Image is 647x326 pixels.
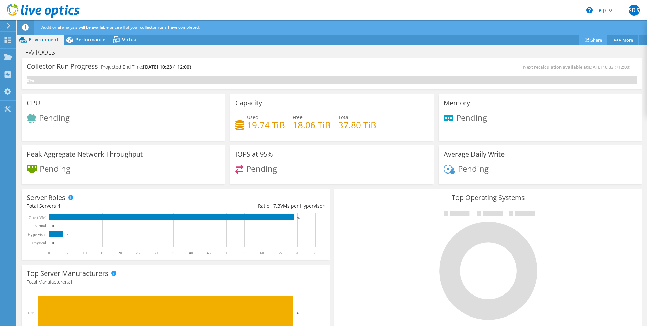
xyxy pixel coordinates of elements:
text: 0 [52,224,54,228]
div: Total Servers: [27,202,176,210]
h3: IOPS at 95% [235,150,273,158]
span: Additional analysis will be available once all of your collector runs have completed. [41,24,200,30]
text: 45 [207,251,211,256]
span: Free [293,114,303,120]
text: HPE [26,311,34,315]
span: Pending [40,163,70,174]
text: 30 [154,251,158,256]
span: SDS [629,5,640,16]
h3: Capacity [235,99,262,107]
text: Hypervisor [28,232,46,237]
h3: Server Roles [27,194,65,201]
div: Ratio: VMs per Hypervisor [176,202,325,210]
text: Physical [32,241,46,245]
span: Performance [75,36,105,43]
span: [DATE] 10:23 (+12:00) [143,64,191,70]
text: 70 [295,251,299,256]
h3: CPU [27,99,40,107]
h4: 19.74 TiB [247,121,285,129]
span: 1 [70,279,73,285]
span: Pending [458,163,489,174]
text: 20 [118,251,122,256]
text: 5 [66,251,68,256]
h3: Top Operating Systems [339,194,637,201]
h1: FWTOOLS [22,48,66,56]
h4: Total Manufacturers: [27,278,325,286]
span: 17.3 [271,203,280,209]
text: Guest VM [29,215,46,220]
svg: \n [586,7,593,13]
text: 4 [67,233,69,236]
text: 10 [83,251,87,256]
text: 40 [189,251,193,256]
span: Total [338,114,350,120]
text: 55 [242,251,246,256]
text: 0 [52,241,54,245]
h3: Top Server Manufacturers [27,270,108,277]
text: 35 [171,251,175,256]
h3: Memory [444,99,470,107]
span: [DATE] 10:33 (+12:00) [588,64,630,70]
text: 0 [48,251,50,256]
span: Pending [39,112,70,123]
span: Pending [456,111,487,123]
h3: Peak Aggregate Network Throughput [27,150,143,158]
span: Environment [29,36,59,43]
h4: Projected End Time: [101,63,191,71]
span: Pending [246,163,277,174]
text: 65 [278,251,282,256]
text: 60 [260,251,264,256]
text: 75 [313,251,317,256]
span: Virtual [122,36,138,43]
text: 25 [136,251,140,256]
h3: Average Daily Write [444,150,505,158]
h4: 37.80 TiB [338,121,376,129]
h4: 18.06 TiB [293,121,331,129]
span: Next recalculation available at [523,64,634,70]
text: 4 [297,311,299,315]
span: Used [247,114,259,120]
text: 69 [297,216,301,219]
text: 15 [100,251,104,256]
text: 50 [224,251,228,256]
a: Share [579,35,607,45]
text: Virtual [35,224,46,228]
a: More [607,35,639,45]
span: 4 [58,203,60,209]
